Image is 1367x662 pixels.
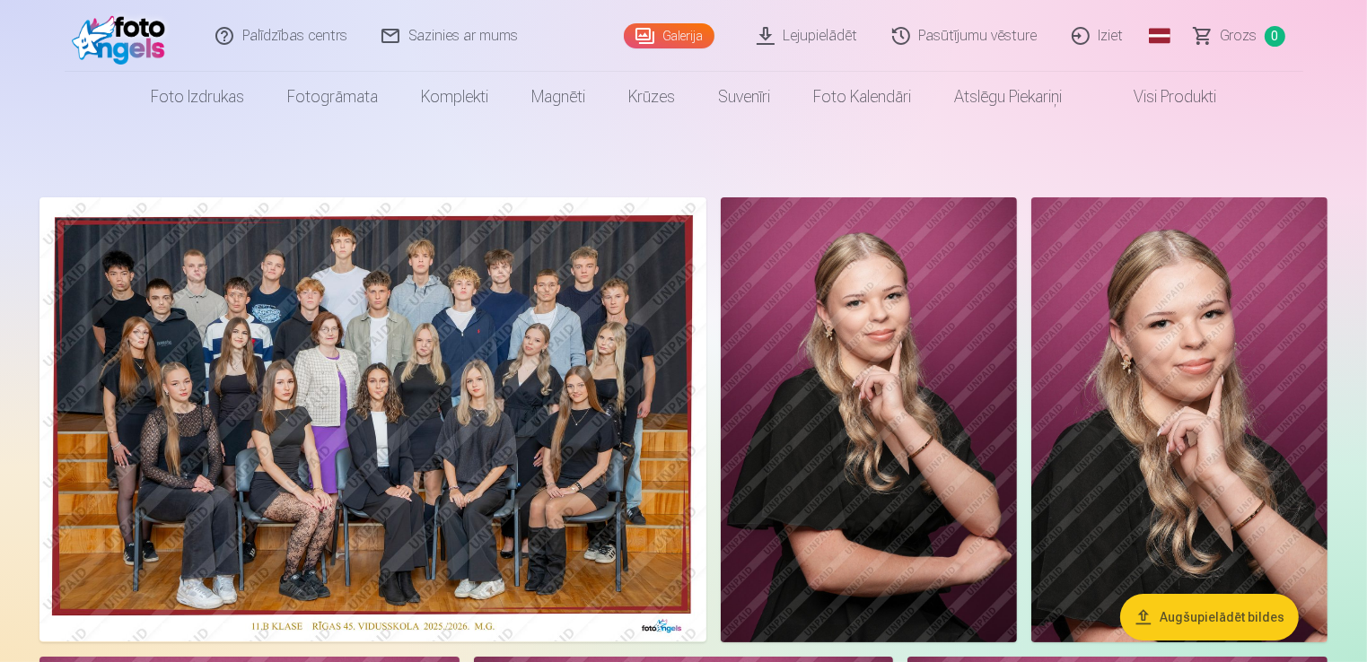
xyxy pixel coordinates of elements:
[1221,25,1257,47] span: Grozs
[933,72,1083,122] a: Atslēgu piekariņi
[129,72,266,122] a: Foto izdrukas
[72,7,175,65] img: /fa1
[1265,26,1285,47] span: 0
[266,72,399,122] a: Fotogrāmata
[1120,594,1299,640] button: Augšupielādēt bildes
[399,72,510,122] a: Komplekti
[1083,72,1238,122] a: Visi produkti
[697,72,792,122] a: Suvenīri
[510,72,607,122] a: Magnēti
[607,72,697,122] a: Krūzes
[792,72,933,122] a: Foto kalendāri
[624,23,714,48] a: Galerija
